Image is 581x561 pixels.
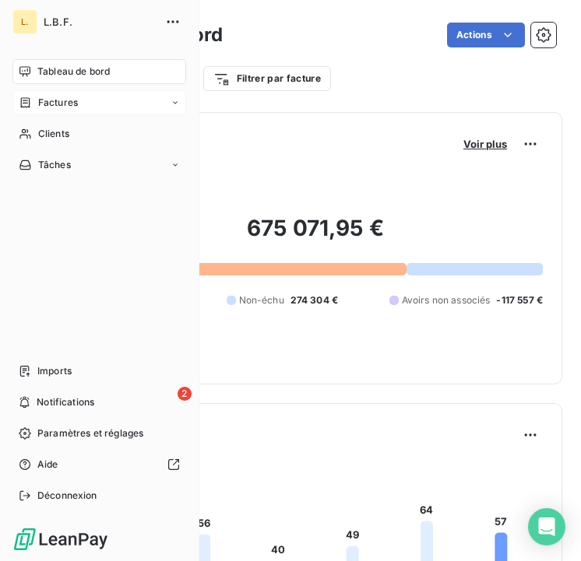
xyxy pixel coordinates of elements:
[37,364,72,378] span: Imports
[447,23,525,47] button: Actions
[88,214,543,258] h2: 675 071,95 €
[496,293,543,307] span: -117 557 €
[402,293,491,307] span: Avoirs non associés
[463,138,507,150] span: Voir plus
[12,9,37,34] div: L.
[38,158,71,172] span: Tâches
[38,96,78,110] span: Factures
[290,293,338,307] span: 274 304 €
[37,458,58,472] span: Aide
[203,66,331,91] button: Filtrer par facture
[44,16,156,28] span: L.B.F.
[37,426,143,440] span: Paramètres et réglages
[37,489,97,503] span: Déconnexion
[37,395,94,409] span: Notifications
[528,508,565,545] div: Open Intercom Messenger
[239,293,284,307] span: Non-échu
[178,387,192,401] span: 2
[12,527,109,552] img: Logo LeanPay
[12,452,186,477] a: Aide
[459,137,512,151] button: Voir plus
[38,127,69,141] span: Clients
[37,65,110,79] span: Tableau de bord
